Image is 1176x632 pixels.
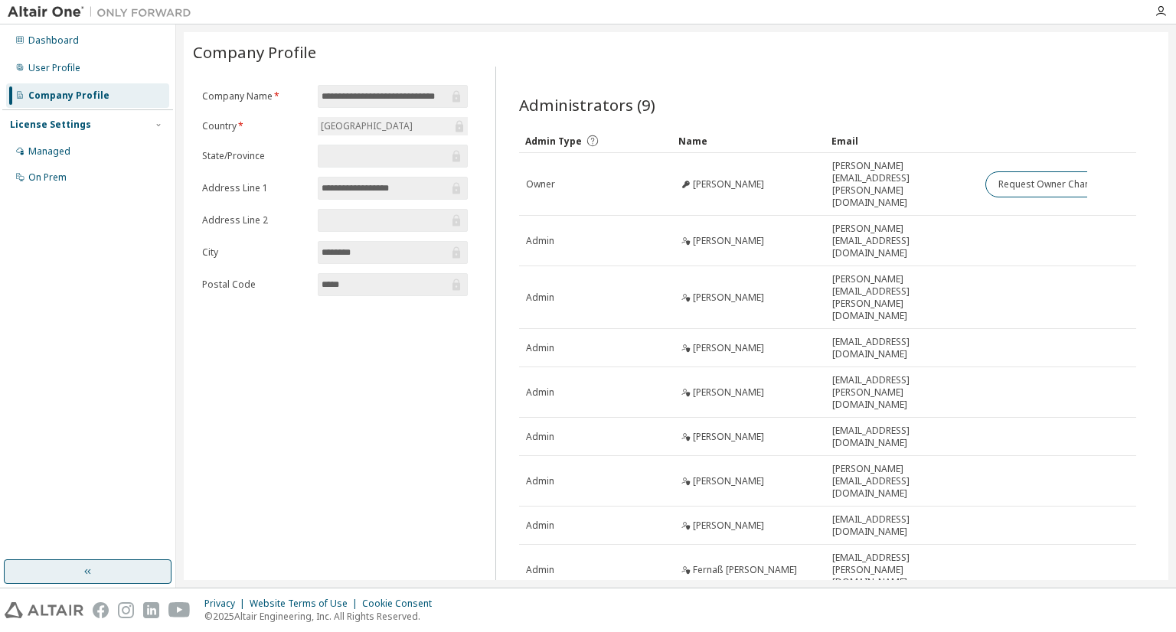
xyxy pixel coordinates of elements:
[526,564,554,576] span: Admin
[168,602,191,618] img: youtube.svg
[204,610,441,623] p: © 2025 Altair Engineering, Inc. All Rights Reserved.
[204,598,250,610] div: Privacy
[693,564,797,576] span: Fernaß [PERSON_NAME]
[28,34,79,47] div: Dashboard
[526,475,554,487] span: Admin
[202,246,309,259] label: City
[832,374,972,411] span: [EMAIL_ADDRESS][PERSON_NAME][DOMAIN_NAME]
[362,598,441,610] div: Cookie Consent
[693,292,764,304] span: [PERSON_NAME]
[832,463,972,500] span: [PERSON_NAME][EMAIL_ADDRESS][DOMAIN_NAME]
[318,117,468,135] div: [GEOGRAPHIC_DATA]
[831,129,972,153] div: Email
[832,336,972,360] span: [EMAIL_ADDRESS][DOMAIN_NAME]
[28,62,80,74] div: User Profile
[526,178,555,191] span: Owner
[832,425,972,449] span: [EMAIL_ADDRESS][DOMAIN_NAME]
[28,171,67,184] div: On Prem
[202,120,309,132] label: Country
[832,160,972,209] span: [PERSON_NAME][EMAIL_ADDRESS][PERSON_NAME][DOMAIN_NAME]
[28,90,109,102] div: Company Profile
[693,475,764,487] span: [PERSON_NAME]
[693,520,764,532] span: [PERSON_NAME]
[693,235,764,247] span: [PERSON_NAME]
[525,135,582,148] span: Admin Type
[678,129,819,153] div: Name
[832,552,972,588] span: [EMAIL_ADDRESS][PERSON_NAME][DOMAIN_NAME]
[526,431,554,443] span: Admin
[93,602,109,618] img: facebook.svg
[202,150,309,162] label: State/Province
[519,94,655,116] span: Administrators (9)
[693,178,764,191] span: [PERSON_NAME]
[526,342,554,354] span: Admin
[693,386,764,399] span: [PERSON_NAME]
[5,602,83,618] img: altair_logo.svg
[526,235,554,247] span: Admin
[202,214,309,226] label: Address Line 2
[202,182,309,194] label: Address Line 1
[250,598,362,610] div: Website Terms of Use
[118,602,134,618] img: instagram.svg
[193,41,316,63] span: Company Profile
[28,145,70,158] div: Managed
[10,119,91,131] div: License Settings
[832,273,972,322] span: [PERSON_NAME][EMAIL_ADDRESS][PERSON_NAME][DOMAIN_NAME]
[143,602,159,618] img: linkedin.svg
[832,223,972,259] span: [PERSON_NAME][EMAIL_ADDRESS][DOMAIN_NAME]
[693,431,764,443] span: [PERSON_NAME]
[318,118,415,135] div: [GEOGRAPHIC_DATA]
[526,292,554,304] span: Admin
[202,279,309,291] label: Postal Code
[526,386,554,399] span: Admin
[202,90,309,103] label: Company Name
[526,520,554,532] span: Admin
[693,342,764,354] span: [PERSON_NAME]
[985,171,1115,197] button: Request Owner Change
[832,513,972,538] span: [EMAIL_ADDRESS][DOMAIN_NAME]
[8,5,199,20] img: Altair One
